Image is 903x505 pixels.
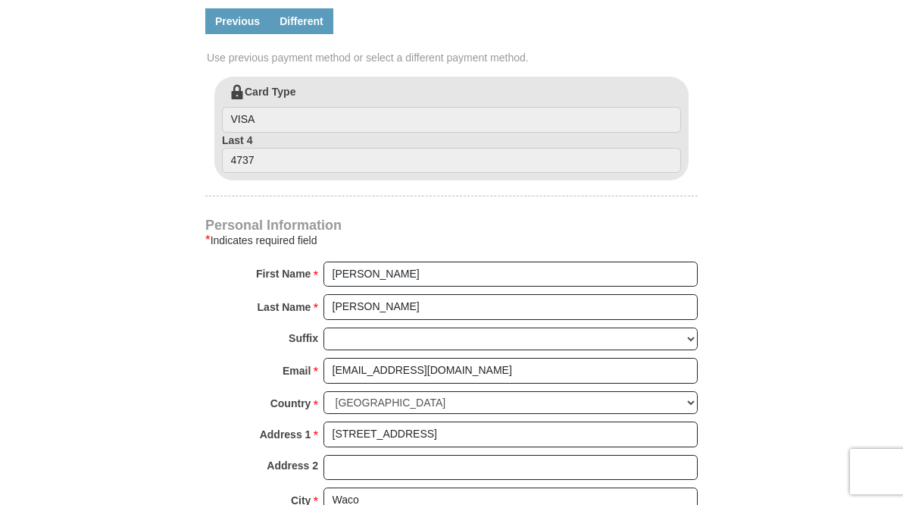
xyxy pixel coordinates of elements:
[258,296,311,318] strong: Last Name
[205,8,270,34] a: Previous
[205,219,698,231] h4: Personal Information
[222,107,681,133] input: Card Type
[222,148,681,174] input: Last 4
[222,133,681,174] label: Last 4
[267,455,318,476] strong: Address 2
[270,8,333,34] a: Different
[256,263,311,284] strong: First Name
[205,231,698,249] div: Indicates required field
[283,360,311,381] strong: Email
[289,328,318,349] strong: Suffix
[222,84,681,133] label: Card Type
[207,50,699,65] span: Use previous payment method or select a different payment method.
[260,424,311,445] strong: Address 1
[270,393,311,414] strong: Country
